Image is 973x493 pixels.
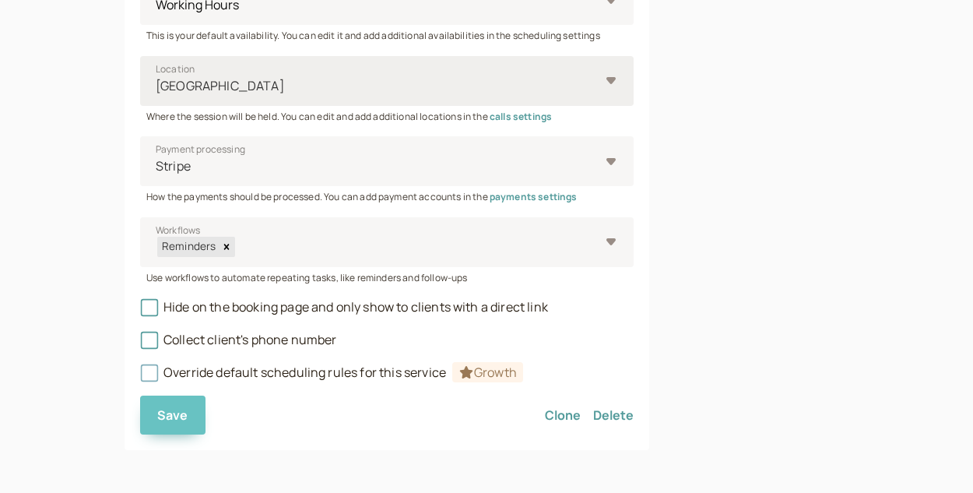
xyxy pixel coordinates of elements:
button: Save [140,396,205,435]
div: How the payments should be processed. You can add payment accounts in the [140,186,634,204]
iframe: Chat Widget [895,418,973,493]
input: Location[GEOGRAPHIC_DATA] [154,77,156,95]
button: Clone [545,396,581,435]
span: Workflows [156,223,200,238]
span: Override default scheduling rules for this service [140,364,523,381]
span: Payment processing [156,142,245,157]
a: payments settings [490,190,578,203]
div: Remove Reminders [218,237,235,256]
span: Growth [452,362,523,382]
button: Delete [593,396,634,435]
div: Reminders [157,237,218,256]
span: Location [156,62,195,77]
a: Growth [452,364,523,381]
div: Use workflows to automate repeating tasks, like reminders and follow-ups [140,267,634,285]
span: Save [157,407,188,424]
input: Payment processingStripe [154,157,156,175]
input: WorkflowsRemindersRemove Reminders [235,238,237,256]
span: Hide on the booking page and only show to clients with a direct link [140,298,548,315]
span: Collect client's phone number [140,331,337,348]
a: calls settings [490,110,552,123]
div: This is your default availability. You can edit it and add additional availabilities in the sched... [140,25,634,43]
div: Where the session will be held. You can edit and add additional locations in the [140,106,634,124]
